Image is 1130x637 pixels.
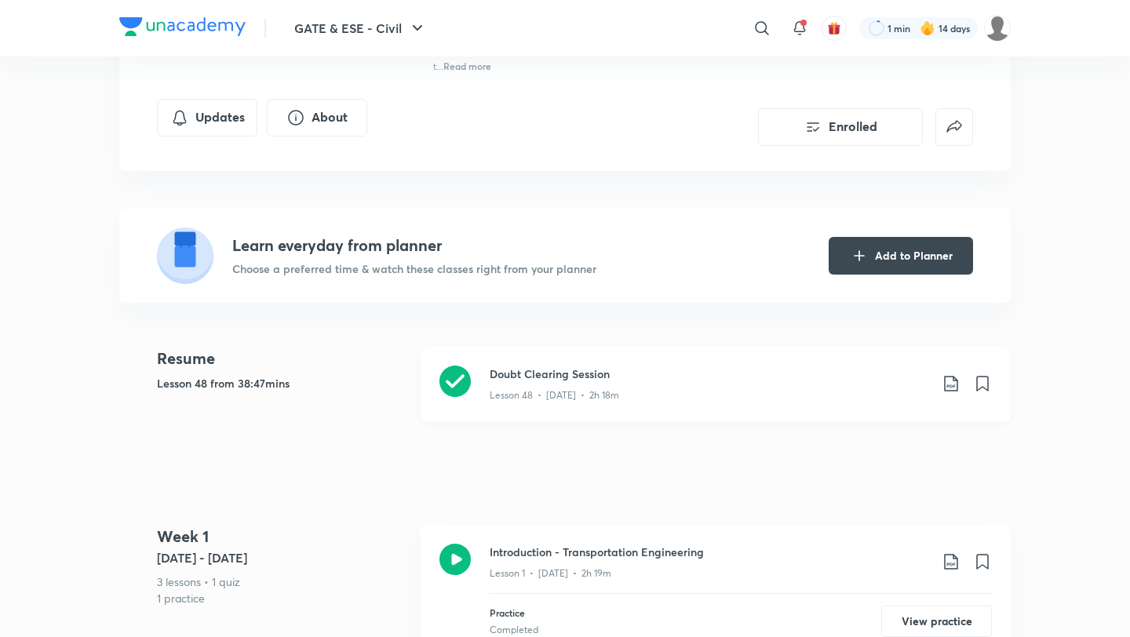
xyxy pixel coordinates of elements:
h5: Lesson 48 from 38:47mins [157,375,408,391]
button: false [935,108,973,146]
span: Read more [443,60,491,72]
img: Company Logo [119,17,246,36]
button: About [267,99,367,136]
h4: Week 1 [157,525,408,548]
span: In this course, [PERSON_NAME] Sir will cover Transportation Engineering. Learners preparing for G... [433,13,771,72]
img: streak [920,20,935,36]
div: Completed [490,623,538,637]
button: View practice [881,606,992,637]
a: Company Logo [119,17,246,40]
button: GATE & ESE - Civil [285,13,436,44]
button: Add to Planner [829,237,973,275]
img: avatar [827,21,841,35]
p: Lesson 1 • [DATE] • 2h 19m [490,566,611,581]
button: Enrolled [758,108,923,146]
p: 1 practice [157,590,408,606]
img: Rahul KD [984,15,1011,42]
p: 3 lessons • 1 quiz [157,573,408,590]
h5: [DATE] - [DATE] [157,548,408,567]
h3: Introduction - Transportation Engineering [490,544,929,560]
h3: Doubt Clearing Session [490,366,929,382]
p: Practice [490,606,538,620]
button: avatar [822,16,847,41]
p: Choose a preferred time & watch these classes right from your planner [232,260,596,277]
a: Doubt Clearing SessionLesson 48 • [DATE] • 2h 18m [421,347,1011,440]
p: Lesson 48 • [DATE] • 2h 18m [490,388,619,402]
h4: Resume [157,347,408,370]
button: Updates [157,99,257,136]
h4: Learn everyday from planner [232,234,596,257]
